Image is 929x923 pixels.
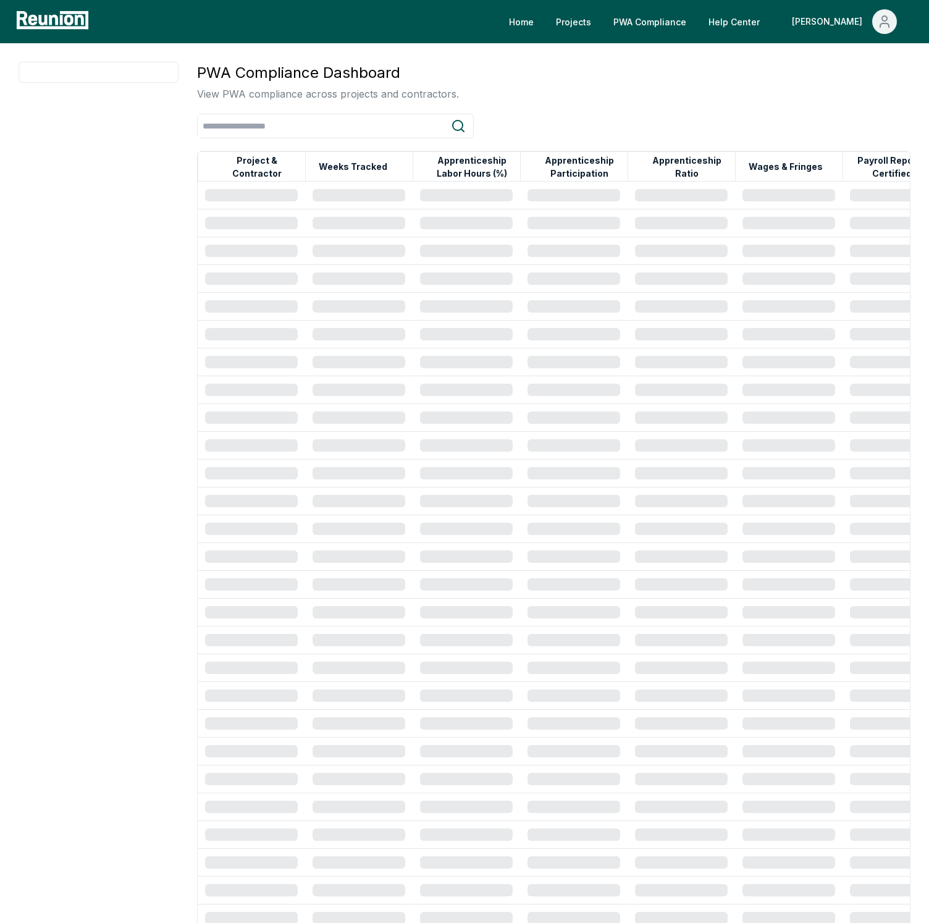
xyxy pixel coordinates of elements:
[603,9,696,34] a: PWA Compliance
[197,86,459,101] p: View PWA compliance across projects and contractors.
[531,154,628,179] button: Apprenticeship Participation
[699,9,770,34] a: Help Center
[746,154,825,179] button: Wages & Fringes
[499,9,917,34] nav: Main
[316,154,390,179] button: Weeks Tracked
[792,9,867,34] div: [PERSON_NAME]
[546,9,601,34] a: Projects
[782,9,907,34] button: [PERSON_NAME]
[197,62,459,84] h3: PWA Compliance Dashboard
[639,154,735,179] button: Apprenticeship Ratio
[209,154,305,179] button: Project & Contractor
[499,9,544,34] a: Home
[424,154,520,179] button: Apprenticeship Labor Hours (%)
